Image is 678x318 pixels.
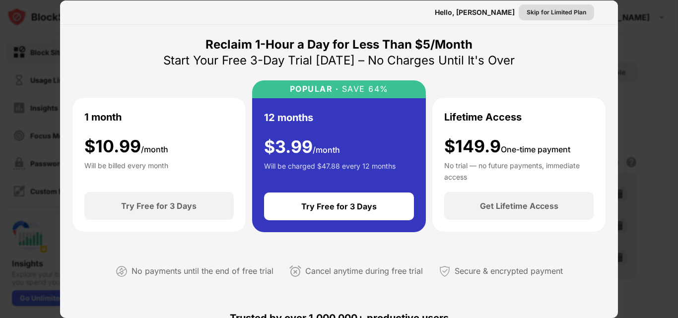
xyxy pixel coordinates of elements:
[84,110,122,125] div: 1 month
[313,145,340,155] span: /month
[121,201,197,211] div: Try Free for 3 Days
[264,110,313,125] div: 12 months
[116,265,128,277] img: not-paying
[163,53,515,68] div: Start Your Free 3-Day Trial [DATE] – No Charges Until It's Over
[435,8,515,16] div: Hello, [PERSON_NAME]
[264,161,396,181] div: Will be charged $47.88 every 12 months
[84,160,168,180] div: Will be billed every month
[439,265,451,277] img: secured-payment
[339,84,389,94] div: SAVE 64%
[305,264,423,278] div: Cancel anytime during free trial
[444,110,522,125] div: Lifetime Access
[527,7,586,17] div: Skip for Limited Plan
[480,201,558,211] div: Get Lifetime Access
[444,160,594,180] div: No trial — no future payments, immediate access
[84,136,168,157] div: $ 10.99
[132,264,273,278] div: No payments until the end of free trial
[141,144,168,154] span: /month
[455,264,563,278] div: Secure & encrypted payment
[290,84,339,94] div: POPULAR ·
[444,136,570,157] div: $149.9
[501,144,570,154] span: One-time payment
[264,137,340,157] div: $ 3.99
[289,265,301,277] img: cancel-anytime
[205,37,473,53] div: Reclaim 1-Hour a Day for Less Than $5/Month
[301,201,377,211] div: Try Free for 3 Days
